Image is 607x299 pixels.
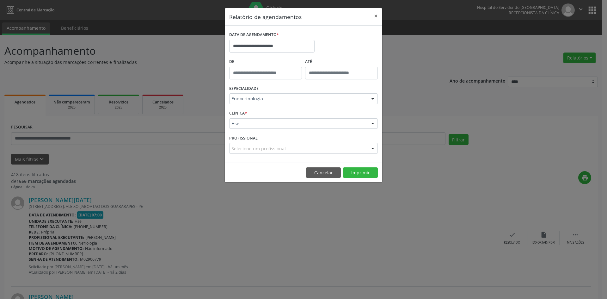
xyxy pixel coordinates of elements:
[229,57,302,67] label: De
[229,30,279,40] label: DATA DE AGENDAMENTO
[343,167,378,178] button: Imprimir
[370,8,382,24] button: Close
[229,133,258,143] label: PROFISSIONAL
[229,13,302,21] h5: Relatório de agendamentos
[231,121,365,127] span: Hse
[229,84,259,94] label: ESPECIALIDADE
[305,57,378,67] label: ATÉ
[229,109,247,118] label: CLÍNICA
[231,96,365,102] span: Endocrinologia
[306,167,341,178] button: Cancelar
[231,145,286,152] span: Selecione um profissional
